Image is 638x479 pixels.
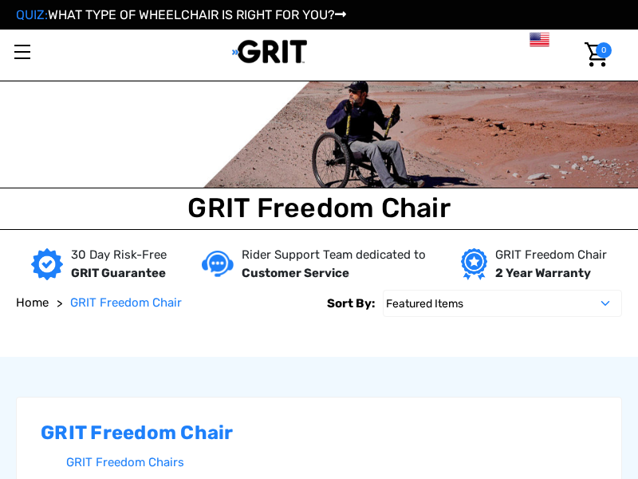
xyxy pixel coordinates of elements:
[71,266,166,280] strong: GRIT Guarantee
[495,246,607,264] p: GRIT Freedom Chair
[16,294,49,312] a: Home
[327,290,375,317] label: Sort By:
[66,451,597,474] a: GRIT Freedom Chairs
[596,42,612,58] span: 0
[232,39,308,64] img: GRIT All-Terrain Wheelchair and Mobility Equipment
[461,248,487,280] img: Year warranty
[16,295,49,310] span: Home
[575,30,612,80] a: Cart with 0 items
[202,251,234,277] img: Customer service
[14,51,30,53] span: Toggle menu
[4,192,634,225] h1: GRIT Freedom Chair
[242,266,349,280] strong: Customer Service
[16,7,346,22] a: QUIZ:WHAT TYPE OF WHEELCHAIR IS RIGHT FOR YOU?
[242,246,426,264] p: Rider Support Team dedicated to
[495,266,591,280] strong: 2 Year Warranty
[31,248,63,280] img: GRIT Guarantee
[71,246,167,264] p: 30 Day Risk-Free
[70,295,182,310] span: GRIT Freedom Chair
[70,294,182,312] a: GRIT Freedom Chair
[16,7,48,22] span: QUIZ:
[41,422,597,445] h2: GRIT Freedom Chair
[585,42,608,67] img: Cart
[530,30,549,49] img: us.png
